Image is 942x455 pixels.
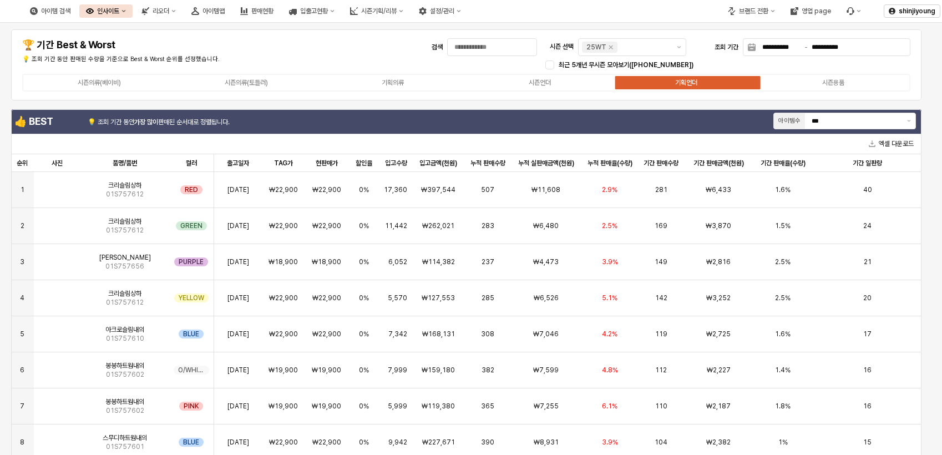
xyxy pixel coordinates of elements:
[775,185,791,194] span: 1.6%
[481,330,494,338] span: 308
[20,257,24,266] span: 3
[655,366,667,375] span: 112
[312,257,341,266] span: ₩18,900
[534,294,559,302] span: ₩6,526
[481,185,494,194] span: 507
[106,370,144,379] span: 01S757602
[52,159,63,168] span: 사진
[227,366,249,375] span: [DATE]
[853,159,882,168] span: 기간 일판량
[22,55,317,64] p: 💡 조회 기간 동안 판매된 수량을 기준으로 Best & Worst 순위를 선정했습니다.
[655,257,667,266] span: 149
[356,159,372,168] span: 할인율
[775,366,791,375] span: 1.4%
[706,221,731,230] span: ₩3,870
[382,79,404,87] div: 기획의류
[863,330,872,338] span: 17
[316,159,338,168] span: 현판매가
[481,402,494,411] span: 365
[775,402,791,411] span: 1.8%
[534,402,559,411] span: ₩7,255
[361,7,397,15] div: 시즌기획/리뷰
[715,43,738,51] span: 조회 기간
[864,137,918,150] button: 엑셀 다운로드
[421,185,455,194] span: ₩397,544
[412,4,468,18] div: 설정/관리
[784,4,838,18] button: 영업 page
[778,116,801,126] div: 아이템수
[108,217,141,226] span: 크리슬림상하
[184,402,199,411] span: PINK
[422,221,454,230] span: ₩262,021
[903,113,915,129] button: 제안 사항 표시
[422,402,455,411] span: ₩119,380
[17,159,28,168] span: 순위
[106,406,144,415] span: 01S757602
[422,438,455,447] span: ₩227,671
[388,438,407,447] span: 9,942
[173,78,320,88] label: 시즌의류(토들러)
[706,257,731,266] span: ₩2,816
[186,159,197,168] span: 컬러
[529,79,551,87] div: 시즌언더
[106,226,144,235] span: 01S757612
[467,78,614,88] label: 시즌언더
[312,366,341,375] span: ₩19,900
[359,330,369,338] span: 0%
[300,7,328,15] div: 입출고현황
[343,4,410,18] button: 시즌기획/리뷰
[586,42,606,53] div: 25WT
[227,221,249,230] span: [DATE]
[269,330,298,338] span: ₩22,900
[282,4,341,18] button: 입출고현황
[602,185,617,194] span: 2.9%
[23,4,77,18] div: 아이템 검색
[14,116,85,127] h4: 👍 BEST
[105,397,144,406] span: 봉봉하트웜내의
[482,366,494,375] span: 382
[180,221,202,230] span: GREEN
[108,181,141,190] span: 크리슬림상하
[147,118,158,126] strong: 많이
[775,221,791,230] span: 1.5%
[706,402,731,411] span: ₩2,187
[106,334,144,343] span: 01S757610
[359,402,369,411] span: 0%
[41,7,70,15] div: 아이템 검색
[105,361,144,370] span: 봉봉하트웜내의
[359,221,369,230] span: 0%
[79,4,133,18] div: 인사이트
[602,438,618,447] span: 3.9%
[481,438,494,447] span: 390
[227,185,249,194] span: [DATE]
[707,366,731,375] span: ₩2,227
[550,43,574,51] span: 시즌 선택
[822,79,844,87] div: 시즌용품
[655,221,667,230] span: 169
[533,330,559,338] span: ₩7,046
[706,294,731,302] span: ₩3,252
[113,159,137,168] span: 품명/품번
[482,257,494,266] span: 237
[384,185,407,194] span: 17,360
[422,257,455,266] span: ₩114,382
[534,438,559,447] span: ₩8,931
[359,294,369,302] span: 0%
[899,7,935,16] p: shinjiyoung
[422,330,455,338] span: ₩168,131
[706,438,731,447] span: ₩2,382
[185,4,231,18] button: 아이템맵
[693,159,744,168] span: 기간 판매금액(천원)
[388,402,407,411] span: 5,999
[388,257,407,266] span: 6,052
[227,294,249,302] span: [DATE]
[269,185,298,194] span: ₩22,900
[99,253,151,262] span: [PERSON_NAME]
[388,330,407,338] span: 7,342
[26,78,173,88] label: 시즌의류(베이비)
[78,79,121,87] div: 시즌의류(베이비)
[20,366,24,375] span: 6
[20,402,24,411] span: 7
[388,294,407,302] span: 5,570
